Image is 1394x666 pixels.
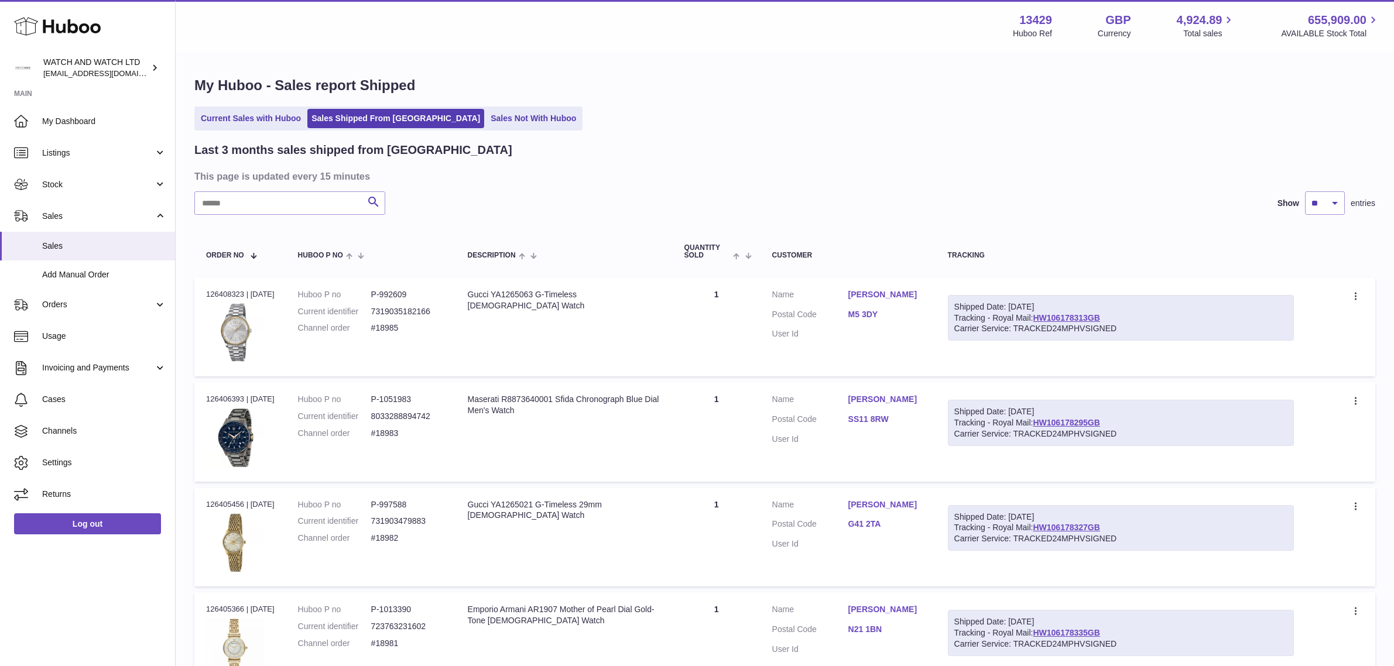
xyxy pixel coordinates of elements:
[371,638,444,649] dd: #18981
[848,499,924,510] a: [PERSON_NAME]
[371,394,444,405] dd: P-1051983
[772,604,848,618] dt: Name
[42,179,154,190] span: Stock
[954,323,1287,334] div: Carrier Service: TRACKED24MPHVSIGNED
[848,309,924,320] a: M5 3DY
[206,604,275,614] div: 126405366 | [DATE]
[42,425,166,437] span: Channels
[772,644,848,655] dt: User Id
[1033,523,1100,532] a: HW106178327GB
[298,411,371,422] dt: Current identifier
[298,306,371,317] dt: Current identifier
[948,505,1294,551] div: Tracking - Royal Mail:
[954,428,1287,440] div: Carrier Service: TRACKED24MPHVSIGNED
[371,621,444,632] dd: 723763231602
[848,604,924,615] a: [PERSON_NAME]
[948,400,1294,446] div: Tracking - Royal Mail:
[206,394,275,404] div: 126406393 | [DATE]
[42,331,166,342] span: Usage
[772,519,848,533] dt: Postal Code
[772,414,848,428] dt: Postal Code
[371,516,444,527] dd: 731903479883
[42,116,166,127] span: My Dashboard
[197,109,305,128] a: Current Sales with Huboo
[673,488,761,586] td: 1
[1013,28,1052,39] div: Huboo Ref
[42,394,166,405] span: Cases
[42,147,154,159] span: Listings
[298,428,371,439] dt: Channel order
[948,610,1294,656] div: Tracking - Royal Mail:
[14,59,32,77] img: internalAdmin-13429@internal.huboo.com
[371,533,444,544] dd: #18982
[298,533,371,544] dt: Channel order
[1019,12,1052,28] strong: 13429
[772,538,848,550] dt: User Id
[298,322,371,334] dt: Channel order
[206,289,275,300] div: 126408323 | [DATE]
[1277,198,1299,209] label: Show
[43,68,172,78] span: [EMAIL_ADDRESS][DOMAIN_NAME]
[772,624,848,638] dt: Postal Code
[772,252,924,259] div: Customer
[206,252,244,259] span: Order No
[371,306,444,317] dd: 7319035182166
[371,428,444,439] dd: #18983
[1281,12,1380,39] a: 655,909.00 AVAILABLE Stock Total
[772,499,848,513] dt: Name
[954,511,1287,523] div: Shipped Date: [DATE]
[371,289,444,300] dd: P-992609
[772,394,848,408] dt: Name
[42,362,154,373] span: Invoicing and Payments
[194,76,1375,95] h1: My Huboo - Sales report Shipped
[371,604,444,615] dd: P-1013390
[954,638,1287,650] div: Carrier Service: TRACKED24MPHVSIGNED
[371,322,444,334] dd: #18985
[42,211,154,222] span: Sales
[848,414,924,425] a: SS11 8RW
[772,309,848,323] dt: Postal Code
[298,499,371,510] dt: Huboo P no
[42,299,154,310] span: Orders
[468,604,661,626] div: Emporio Armani AR1907 Mother of Pearl Dial Gold-Tone [DEMOGRAPHIC_DATA] Watch
[194,170,1372,183] h3: This page is updated every 15 minutes
[194,142,512,158] h2: Last 3 months sales shipped from [GEOGRAPHIC_DATA]
[1308,12,1366,28] span: 655,909.00
[371,499,444,510] dd: P-997588
[1105,12,1131,28] strong: GBP
[848,289,924,300] a: [PERSON_NAME]
[468,394,661,416] div: Maserati R8873640001 Sfida Chronograph Blue Dial Men's Watch
[948,295,1294,341] div: Tracking - Royal Mail:
[772,328,848,339] dt: User Id
[1177,12,1222,28] span: 4,924.89
[298,289,371,300] dt: Huboo P no
[1183,28,1235,39] span: Total sales
[1098,28,1131,39] div: Currency
[848,394,924,405] a: [PERSON_NAME]
[298,621,371,632] dt: Current identifier
[468,289,661,311] div: Gucci YA1265063 G-Timeless [DEMOGRAPHIC_DATA] Watch
[42,489,166,500] span: Returns
[206,303,265,362] img: 1718701194.jpg
[673,382,761,481] td: 1
[298,638,371,649] dt: Channel order
[14,513,161,534] a: Log out
[1177,12,1236,39] a: 4,924.89 Total sales
[772,434,848,445] dt: User Id
[1033,628,1100,637] a: HW106178335GB
[1033,418,1100,427] a: HW106178295GB
[848,519,924,530] a: G41 2TA
[954,301,1287,313] div: Shipped Date: [DATE]
[684,244,731,259] span: Quantity Sold
[1033,313,1100,322] a: HW106178313GB
[468,252,516,259] span: Description
[948,252,1294,259] div: Tracking
[206,499,275,510] div: 126405456 | [DATE]
[954,533,1287,544] div: Carrier Service: TRACKED24MPHVSIGNED
[42,457,166,468] span: Settings
[954,616,1287,627] div: Shipped Date: [DATE]
[954,406,1287,417] div: Shipped Date: [DATE]
[43,57,149,79] div: WATCH AND WATCH LTD
[42,241,166,252] span: Sales
[673,277,761,376] td: 1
